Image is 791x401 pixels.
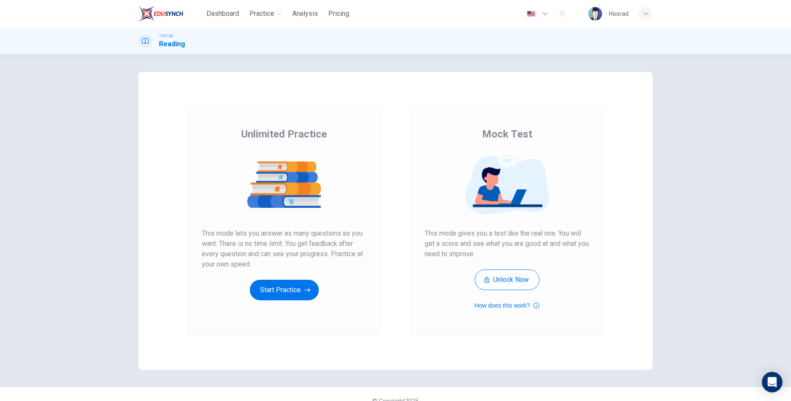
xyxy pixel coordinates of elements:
a: EduSynch logo [138,5,203,22]
img: EduSynch logo [138,5,183,22]
button: Analysis [289,6,321,21]
span: Practice [249,9,274,19]
span: Pricing [328,9,349,19]
button: Dashboard [203,6,243,21]
div: Open Intercom Messenger [762,372,782,392]
span: Dashboard [207,9,239,19]
span: This mode lets you answer as many questions as you want. There is no time limit. You get feedback... [202,228,366,269]
img: Profile picture [588,7,602,21]
button: Start Practice [250,280,319,300]
button: Unlock Now [475,269,539,290]
button: Pricing [325,6,353,21]
span: Unlimited Practice [241,127,327,141]
div: Hoorad [609,9,629,19]
h1: Reading [159,39,185,49]
span: TOEFL® [159,33,173,39]
button: Practice [246,6,285,21]
span: Mock Test [482,127,532,141]
span: Analysis [292,9,318,19]
span: This mode gives you a test like the real one. You will get a score and see what you are good at a... [425,228,589,259]
img: en [526,11,536,17]
button: How does this work? [474,300,539,311]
